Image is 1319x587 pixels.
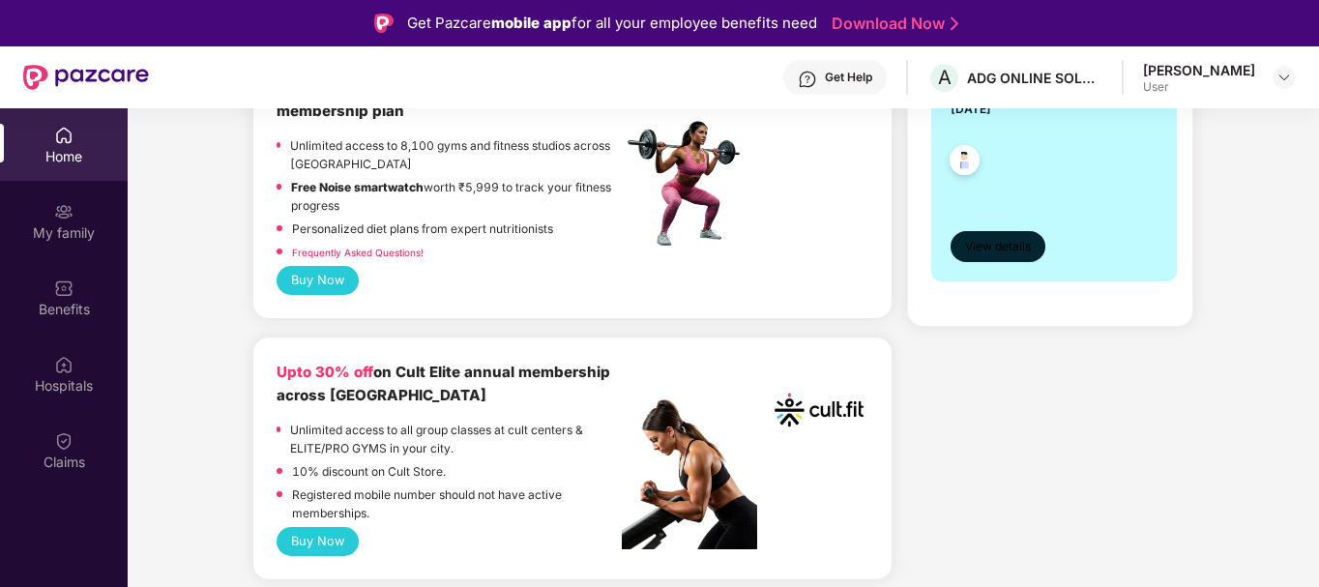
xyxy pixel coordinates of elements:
b: Upto 30% off [277,363,373,381]
img: cult.png [770,361,868,459]
img: New Pazcare Logo [23,65,149,90]
img: Stroke [951,14,958,34]
img: svg+xml;base64,PHN2ZyBpZD0iRHJvcGRvd24tMzJ4MzIiIHhtbG5zPSJodHRwOi8vd3d3LnczLm9yZy8yMDAwL3N2ZyIgd2... [1276,70,1292,85]
span: View details [965,238,1031,256]
img: svg+xml;base64,PHN2ZyBpZD0iSGVscC0zMngzMiIgeG1sbnM9Imh0dHA6Ly93d3cudzMub3JnLzIwMDAvc3ZnIiB3aWR0aD... [798,70,817,89]
p: Personalized diet plans from expert nutritionists [292,220,553,238]
img: svg+xml;base64,PHN2ZyB3aWR0aD0iMjAiIGhlaWdodD0iMjAiIHZpZXdCb3g9IjAgMCAyMCAyMCIgZmlsbD0ibm9uZSIgeG... [54,202,73,221]
p: Registered mobile number should not have active memberships. [292,485,622,522]
p: 10% discount on Cult Store. [292,462,446,481]
strong: mobile app [491,14,572,32]
button: View details [951,231,1045,262]
img: svg+xml;base64,PHN2ZyBpZD0iQ2xhaW0iIHhtbG5zPSJodHRwOi8vd3d3LnczLm9yZy8yMDAwL3N2ZyIgd2lkdGg9IjIwIi... [54,431,73,451]
a: Frequently Asked Questions! [292,247,424,258]
div: Get Pazcare for all your employee benefits need [407,12,817,35]
span: [DATE] [951,102,991,116]
img: svg+xml;base64,PHN2ZyB4bWxucz0iaHR0cDovL3d3dy53My5vcmcvMjAwMC9zdmciIHdpZHRoPSI0OC45NDMiIGhlaWdodD... [941,139,988,187]
button: Buy Now [277,266,359,295]
div: User [1143,79,1255,95]
div: ADG ONLINE SOLUTIONS PRIVATE LIMITED [967,69,1102,87]
p: Unlimited access to 8,100 gyms and fitness studios across [GEOGRAPHIC_DATA] [290,136,622,173]
img: svg+xml;base64,PHN2ZyBpZD0iSG9tZSIgeG1sbnM9Imh0dHA6Ly93d3cudzMub3JnLzIwMDAvc3ZnIiB3aWR0aD0iMjAiIG... [54,126,73,145]
strong: Free Noise smartwatch [291,180,424,194]
img: svg+xml;base64,PHN2ZyBpZD0iQmVuZWZpdHMiIHhtbG5zPSJodHRwOi8vd3d3LnczLm9yZy8yMDAwL3N2ZyIgd2lkdGg9Ij... [54,279,73,298]
span: A [938,66,952,89]
p: worth ₹5,999 to track your fitness progress [291,178,622,215]
button: Buy Now [277,527,359,556]
img: pc2.png [622,399,757,549]
div: [PERSON_NAME] [1143,61,1255,79]
b: on Cult Elite annual membership across [GEOGRAPHIC_DATA] [277,363,610,404]
img: svg+xml;base64,PHN2ZyBpZD0iSG9zcGl0YWxzIiB4bWxucz0iaHR0cDovL3d3dy53My5vcmcvMjAwMC9zdmciIHdpZHRoPS... [54,355,73,374]
img: fpp.png [622,116,757,251]
p: Unlimited access to all group classes at cult centers & ELITE/PRO GYMS in your city. [290,421,622,457]
div: Get Help [825,70,872,85]
a: Download Now [832,14,953,34]
img: Logo [374,14,394,33]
